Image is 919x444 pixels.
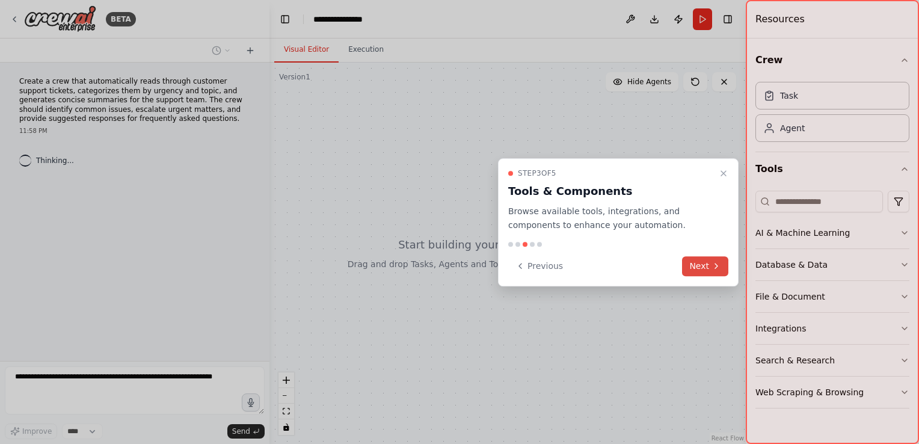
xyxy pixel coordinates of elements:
[716,166,731,180] button: Close walkthrough
[277,11,294,28] button: Hide left sidebar
[682,256,728,276] button: Next
[508,256,570,276] button: Previous
[508,183,714,200] h3: Tools & Components
[518,168,556,178] span: Step 3 of 5
[508,205,714,232] p: Browse available tools, integrations, and components to enhance your automation.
